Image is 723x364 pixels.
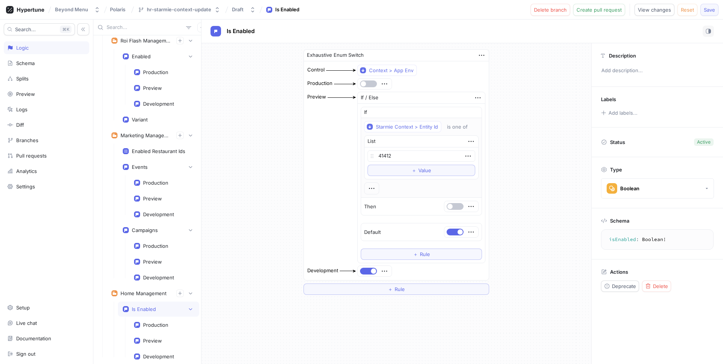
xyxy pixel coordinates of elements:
span: Delete [653,284,668,288]
div: Enabled [132,53,151,59]
span: Is Enabled [227,28,255,34]
div: Roi Flash Management [120,38,170,44]
span: ＋ [412,168,416,173]
span: Delete branch [534,8,567,12]
button: Delete [642,281,671,292]
div: Context > App Env [369,67,413,74]
div: Schema [16,60,35,66]
p: Type [610,167,622,173]
button: ＋Rule [304,284,489,295]
div: Diff [16,122,24,128]
span: Create pull request [577,8,622,12]
div: Pull requests [16,153,47,159]
button: Search...K [4,23,75,35]
div: Campaigns [132,227,158,233]
div: Settings [16,184,35,190]
div: is one of [447,124,468,130]
p: Labels [601,96,616,102]
div: Preview [143,196,162,202]
div: Analytics [16,168,37,174]
div: Preview [143,259,162,265]
div: Live chat [16,320,37,326]
div: Enabled Restaurant Ids [132,148,185,154]
span: Polaris [110,7,125,12]
div: Active [697,139,711,146]
p: If [364,109,367,116]
button: Boolean [601,178,714,199]
span: ＋ [388,287,393,291]
div: hr-starmie-context-update [147,6,211,13]
div: K [60,26,72,33]
p: Schema [610,218,629,224]
div: Production [143,322,168,328]
div: Exhaustive Enum Switch [307,52,364,59]
div: Documentation [16,335,51,341]
div: Production [143,243,168,249]
div: Logs [16,106,27,112]
div: Sign out [16,351,35,357]
div: Development [143,353,174,359]
div: Preview [16,91,35,97]
div: Is Enabled [275,6,299,14]
div: If / Else [361,94,378,102]
div: Marketing Management [120,132,170,138]
button: ＋Rule [361,249,482,260]
div: List [368,138,375,145]
p: Then [364,203,376,211]
div: Starmie Context > Entity Id [376,124,438,130]
button: Starmie Context > Entity Id [364,121,441,132]
p: Add description... [598,64,717,77]
div: Production [143,180,168,186]
span: Rule [395,287,405,291]
div: Preview [143,338,162,344]
div: Variant [132,117,148,123]
div: Splits [16,76,29,82]
div: Control [307,66,325,74]
span: Rule [420,252,430,256]
button: Save [700,4,718,16]
div: Boolean [620,185,639,192]
div: Logic [16,45,29,51]
input: Search... [107,24,183,31]
button: Deprecate [601,281,639,292]
div: Development [143,275,174,281]
textarea: isEnabled: Boolean! [604,233,710,246]
button: Delete branch [531,4,570,16]
p: Status [610,137,625,147]
div: Preview [143,85,162,91]
div: Draft [232,6,244,13]
button: Beyond Menu [52,3,103,16]
p: Actions [610,269,628,275]
span: Reset [681,8,694,12]
button: ＋Value [368,165,475,176]
div: Production [143,69,168,75]
p: Default [364,229,381,236]
span: Save [704,8,715,12]
div: Is Enabled [132,306,156,312]
div: Home Management [120,290,166,296]
button: Reset [677,4,697,16]
div: Beyond Menu [55,6,88,13]
span: Value [418,168,431,173]
button: Add labels... [598,108,640,118]
span: Deprecate [612,284,636,288]
p: Description [609,53,636,59]
div: Development [143,211,174,217]
button: Context > App Env [357,65,417,76]
button: is one of [444,121,479,132]
button: Draft [229,3,259,16]
div: Preview [307,93,326,101]
input: Enter number here [368,150,475,162]
button: hr-starmie-context-update [135,3,223,16]
a: Documentation [4,332,89,345]
span: Search... [15,27,36,32]
span: View changes [638,8,671,12]
div: Development [307,267,338,275]
button: Create pull request [573,4,625,16]
button: View changes [635,4,674,16]
div: Development [143,101,174,107]
div: Setup [16,305,30,311]
div: Events [132,164,148,170]
div: Branches [16,137,38,143]
span: ＋ [413,252,418,256]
